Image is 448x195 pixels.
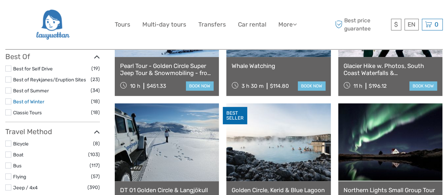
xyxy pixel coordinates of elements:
h3: Travel Method [5,127,100,136]
span: $ [394,21,398,28]
a: Classic Tours [13,110,42,115]
a: Glacier Hike w. Photos, South Coast Waterfalls & [GEOGRAPHIC_DATA] [344,62,437,77]
span: (8) [93,139,100,148]
a: Tours [115,19,130,30]
a: Boat [13,152,23,157]
a: More [278,19,297,30]
span: (18) [91,97,100,105]
a: Bus [13,163,22,168]
span: 10 h [130,83,140,89]
span: (19) [91,64,100,73]
a: Best for Self Drive [13,66,53,71]
span: (390) [87,183,100,191]
a: Best of Winter [13,99,44,104]
a: Best of Summer [13,88,49,93]
a: Pearl Tour - Golden Circle Super Jeep Tour & Snowmobiling - from [GEOGRAPHIC_DATA] [120,62,214,77]
span: (23) [91,75,100,84]
div: BEST SELLER [223,107,247,125]
div: EN [404,19,419,30]
h3: Best Of [5,52,100,61]
a: Whale Watching [232,62,325,69]
span: (18) [91,108,100,116]
a: Multi-day tours [142,19,186,30]
img: 2954-36deae89-f5b4-4889-ab42-60a468582106_logo_big.png [35,5,70,44]
a: Bicycle [13,141,29,147]
span: 11 h [353,83,362,89]
div: $114.80 [270,83,289,89]
span: Best price guarantee [333,17,389,32]
span: (103) [88,150,100,159]
a: Jeep / 4x4 [13,185,38,190]
a: Transfers [198,19,226,30]
a: Car rental [238,19,266,30]
div: $196.12 [369,83,387,89]
a: Best of Reykjanes/Eruption Sites [13,77,86,82]
span: (57) [91,172,100,180]
span: 3 h 30 m [242,83,263,89]
a: book now [409,81,437,91]
p: We're away right now. Please check back later! [10,12,80,18]
a: book now [186,81,214,91]
span: (117) [90,161,100,170]
a: book now [298,81,325,91]
span: 0 [433,21,440,28]
span: (34) [91,86,100,94]
a: Flying [13,174,26,179]
div: $451.33 [147,83,166,89]
button: Open LiveChat chat widget [81,11,90,19]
